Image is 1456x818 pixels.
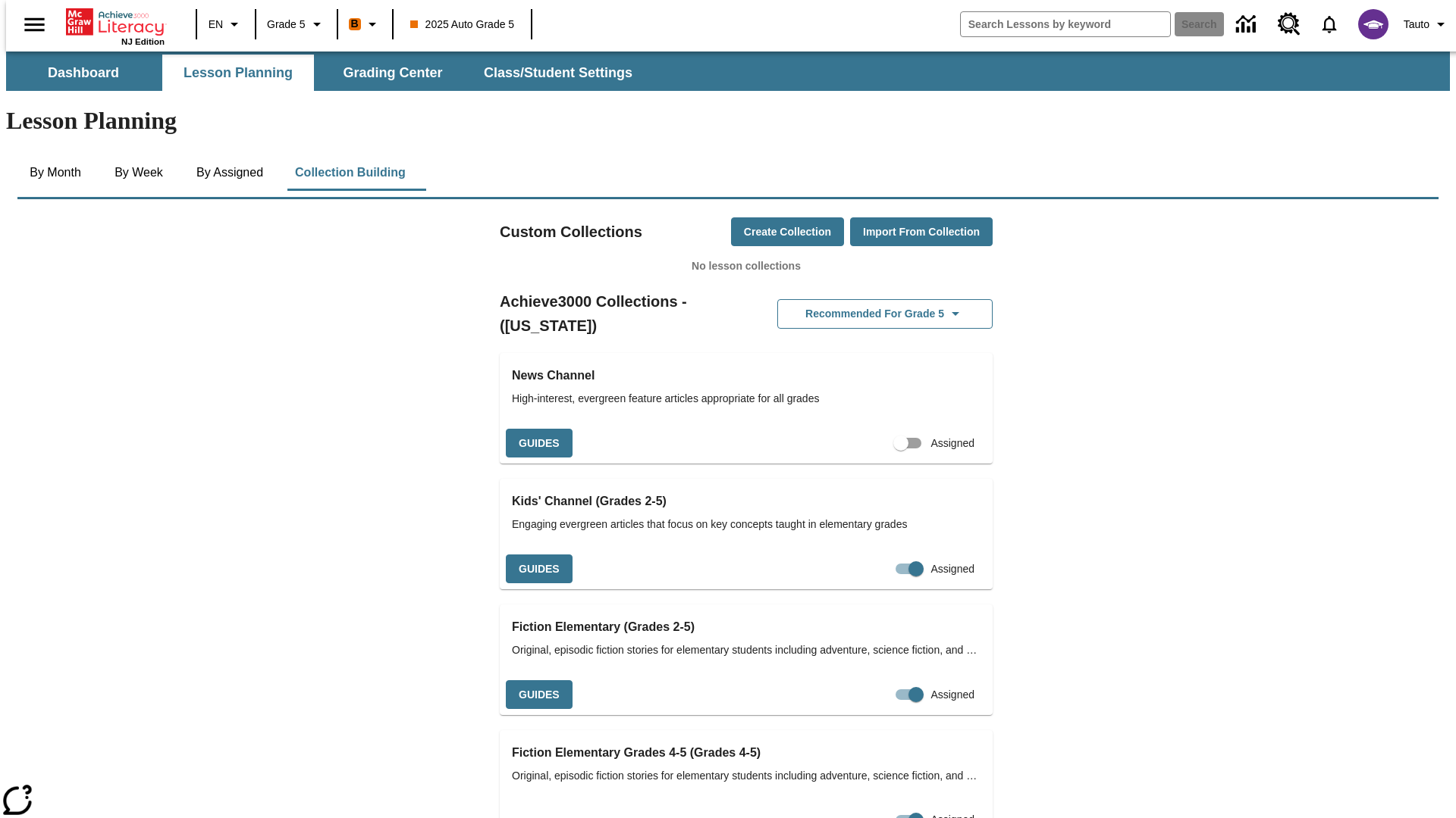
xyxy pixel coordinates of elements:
[1398,11,1456,38] button: Profile/Settings
[101,155,177,191] button: By Week
[512,365,981,386] h3: News Channel
[512,391,981,407] span: High-interest, evergreen feature articles appropriate for all grades
[343,11,388,38] button: Boost Class color is orange. Change class color
[261,11,332,38] button: Grade: Grade 5, Select a grade
[162,55,314,91] button: Lesson Planning
[6,55,646,91] div: SubNavbar
[1269,4,1310,45] a: Resource Center, Will open in new tab
[500,258,993,274] p: No lesson collections
[6,52,1450,91] div: SubNavbar
[777,299,993,329] button: Recommended for Grade 5
[17,155,93,191] button: By Month
[1349,5,1398,44] button: Select a new avatar
[1227,4,1269,45] a: Data Center
[512,642,981,658] span: Original, episodic fiction stories for elementary students including adventure, science fiction, ...
[317,55,469,91] button: Grading Center
[6,107,1450,135] h1: Lesson Planning
[850,217,993,247] button: Import from Collection
[66,5,165,46] div: Home
[410,17,515,33] span: 2025 Auto Grade 5
[209,17,223,33] span: EN
[512,768,981,784] span: Original, episodic fiction stories for elementary students including adventure, science fiction, ...
[731,217,844,247] button: Create Collection
[202,11,250,38] button: Language: EN, Select a language
[506,680,573,710] button: Guides
[472,55,645,91] button: Class/Student Settings
[500,220,642,244] h2: Custom Collections
[66,7,165,37] a: Home
[512,491,981,512] h3: Kids' Channel (Grades 2-5)
[512,617,981,638] h3: Fiction Elementary (Grades 2-5)
[930,561,974,577] span: Assigned
[512,742,981,763] h3: Fiction Elementary Grades 4-5 (Grades 4-5)
[12,2,57,47] button: Open side menu
[930,436,974,451] span: Assigned
[506,429,573,458] button: Guides
[500,289,746,338] h2: Achieve3000 Collections - ([US_STATE])
[506,554,573,584] button: Guides
[184,155,275,191] button: By Assigned
[1404,17,1429,33] span: Tauto
[1358,9,1389,39] img: avatar image
[121,37,165,46] span: NJ Edition
[283,155,418,191] button: Collection Building
[930,687,974,703] span: Assigned
[267,17,306,33] span: Grade 5
[961,12,1170,36] input: search field
[1310,5,1349,44] a: Notifications
[512,517,981,532] span: Engaging evergreen articles that focus on key concepts taught in elementary grades
[351,14,359,33] span: B
[8,55,159,91] button: Dashboard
